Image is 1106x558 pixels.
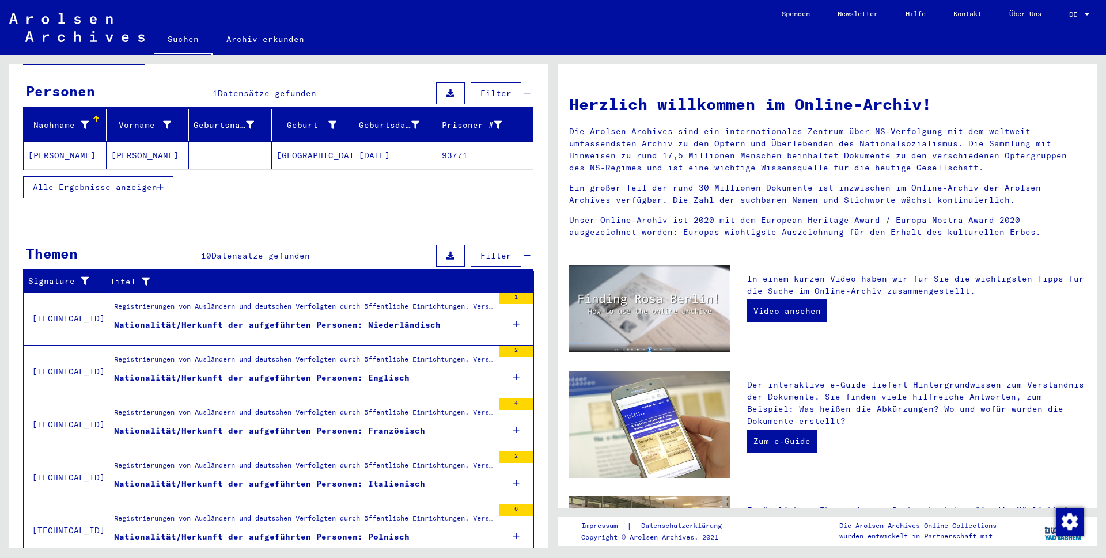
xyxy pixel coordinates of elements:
a: Suchen [154,25,213,55]
span: Filter [480,88,512,98]
div: Personen [26,81,95,101]
td: [TECHNICAL_ID] [24,504,105,557]
div: Prisoner # [442,119,502,131]
p: Die Arolsen Archives Online-Collections [839,521,997,531]
span: Alle Ergebnisse anzeigen [33,182,157,192]
div: 4 [499,398,533,410]
div: Geburtsdatum [359,116,437,134]
div: Prisoner # [442,116,520,134]
mat-header-cell: Nachname [24,109,107,141]
td: [TECHNICAL_ID] [24,345,105,398]
div: Zustimmung ändern [1055,507,1083,535]
mat-header-cell: Geburtsname [189,109,272,141]
div: Nationalität/Herkunft der aufgeführten Personen: Italienisch [114,478,425,490]
span: Filter [480,250,512,261]
p: Copyright © Arolsen Archives, 2021 [581,532,736,542]
div: Registrierungen von Ausländern und deutschen Verfolgten durch öffentliche Einrichtungen, Versiche... [114,460,493,476]
mat-cell: 93771 [437,142,533,169]
img: eguide.jpg [569,371,730,478]
span: DE [1069,10,1082,18]
span: Datensätze gefunden [211,250,310,261]
p: Zusätzlich zu Ihrer eigenen Recherche haben Sie die Möglichkeit, eine Anfrage an die Arolsen Arch... [747,504,1086,553]
div: Nachname [28,119,89,131]
div: 2 [499,451,533,463]
div: Registrierungen von Ausländern und deutschen Verfolgten durch öffentliche Einrichtungen, Versiche... [114,301,493,317]
p: Ein großer Teil der rund 30 Millionen Dokumente ist inzwischen im Online-Archiv der Arolsen Archi... [569,182,1086,206]
img: Arolsen_neg.svg [9,13,145,42]
div: Titel [110,272,520,291]
div: Nationalität/Herkunft der aufgeführten Personen: Polnisch [114,531,410,543]
mat-cell: [PERSON_NAME] [107,142,190,169]
div: Nationalität/Herkunft der aufgeführten Personen: Französisch [114,425,425,437]
td: [TECHNICAL_ID] [24,451,105,504]
p: wurden entwickelt in Partnerschaft mit [839,531,997,541]
p: Die Arolsen Archives sind ein internationales Zentrum über NS-Verfolgung mit dem weltweit umfasse... [569,126,1086,174]
mat-cell: [DATE] [354,142,437,169]
div: Registrierungen von Ausländern und deutschen Verfolgten durch öffentliche Einrichtungen, Versiche... [114,354,493,370]
td: [TECHNICAL_ID] [24,292,105,345]
mat-cell: [PERSON_NAME] [24,142,107,169]
button: Filter [471,82,521,104]
span: Datensätze gefunden [218,88,316,98]
div: Signature [28,272,105,291]
div: Vorname [111,116,189,134]
div: Nationalität/Herkunft der aufgeführten Personen: Englisch [114,372,410,384]
mat-header-cell: Vorname [107,109,190,141]
div: Themen [26,243,78,264]
h1: Herzlich willkommen im Online-Archiv! [569,92,1086,116]
a: Impressum [581,520,627,532]
div: Geburtsname [194,116,271,134]
span: 10 [201,250,211,261]
div: Nationalität/Herkunft der aufgeführten Personen: Niederländisch [114,319,441,331]
td: [TECHNICAL_ID] [24,398,105,451]
p: In einem kurzen Video haben wir für Sie die wichtigsten Tipps für die Suche im Online-Archiv zusa... [747,273,1086,297]
span: 1 [213,88,218,98]
div: Geburtsdatum [359,119,419,131]
img: video.jpg [569,265,730,352]
div: Vorname [111,119,172,131]
button: Alle Ergebnisse anzeigen [23,176,173,198]
div: | [581,520,736,532]
div: Registrierungen von Ausländern und deutschen Verfolgten durch öffentliche Einrichtungen, Versiche... [114,407,493,423]
div: Signature [28,275,90,287]
div: 6 [499,504,533,516]
mat-header-cell: Geburtsdatum [354,109,437,141]
div: Nachname [28,116,106,134]
button: Filter [471,245,521,267]
div: 2 [499,346,533,357]
div: Geburtsname [194,119,254,131]
img: yv_logo.png [1042,517,1085,545]
mat-cell: [GEOGRAPHIC_DATA] [272,142,355,169]
div: 1 [499,293,533,304]
a: Datenschutzerklärung [632,520,736,532]
p: Der interaktive e-Guide liefert Hintergrundwissen zum Verständnis der Dokumente. Sie finden viele... [747,379,1086,427]
div: Geburt‏ [276,119,337,131]
div: Registrierungen von Ausländern und deutschen Verfolgten durch öffentliche Einrichtungen, Versiche... [114,513,493,529]
img: Zustimmung ändern [1056,508,1084,536]
a: Video ansehen [747,299,827,322]
mat-header-cell: Prisoner # [437,109,533,141]
div: Titel [110,276,505,288]
mat-header-cell: Geburt‏ [272,109,355,141]
a: Archiv erkunden [213,25,318,53]
p: Unser Online-Archiv ist 2020 mit dem European Heritage Award / Europa Nostra Award 2020 ausgezeic... [569,214,1086,238]
a: Zum e-Guide [747,430,817,453]
div: Geburt‏ [276,116,354,134]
